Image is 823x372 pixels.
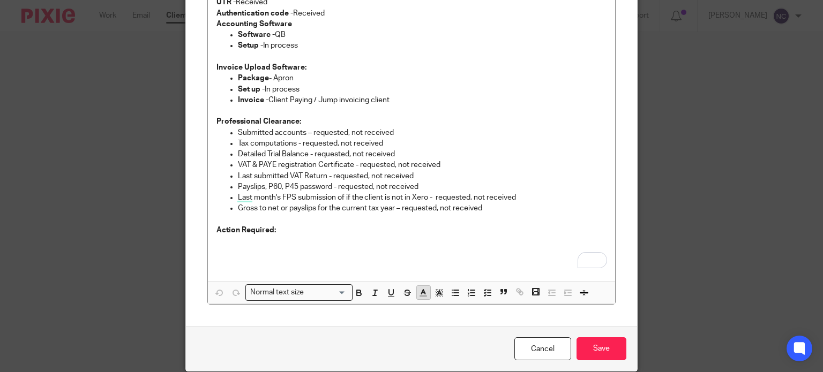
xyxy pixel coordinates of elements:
[238,84,607,95] p: In process
[238,31,275,39] strong: Software -
[238,181,607,192] p: Payslips, P60, P45 password - requested, not received
[216,20,292,28] strong: Accounting Software
[238,96,268,104] strong: Invoice -
[308,287,346,298] input: Search for option
[238,160,607,170] p: VAT & PAYE registration Certificate - requested, not received
[238,171,607,181] p: Last submitted VAT Return - requested, not received
[245,284,353,301] div: Search for option
[238,203,607,214] p: Gross to net or payslips for the current tax year – requested, not received
[238,192,607,203] p: Last month's FPS submission of if the client is not in Xero - requested, not received
[238,40,607,51] p: In process
[216,10,293,17] strong: Authentication code -
[238,73,607,83] p: - Apron
[238,138,607,149] p: Tax computations - requested, not received
[238,127,607,138] p: Submitted accounts – requested, not received
[577,337,626,360] input: Save
[238,95,607,105] p: Client Paying / Jump invoicing client
[238,42,263,49] strong: Setup -
[514,337,571,360] a: Cancel
[216,64,306,71] strong: Invoice Upload Software:
[216,8,607,19] p: Received
[238,29,607,40] p: QB
[216,226,276,234] strong: Action Required:
[216,118,301,125] strong: Professional Clearance:
[238,86,265,93] strong: Set up -
[238,149,607,160] p: Detailed Trial Balance - requested, not received
[248,287,306,298] span: Normal text size
[238,74,269,82] strong: Package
